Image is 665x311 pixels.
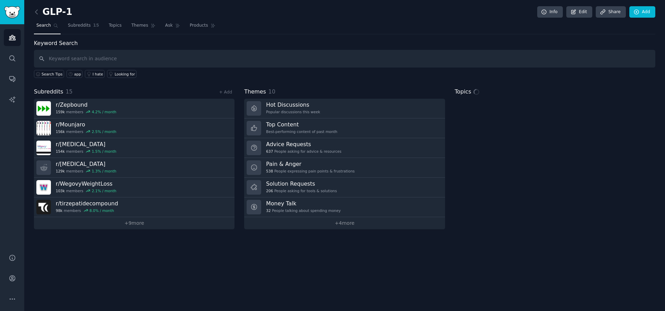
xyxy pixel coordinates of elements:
h3: Pain & Anger [266,160,355,168]
a: Share [596,6,626,18]
span: 156k [56,129,65,134]
a: Looking for [107,70,136,78]
span: 10 [268,88,275,95]
a: Advice Requests637People asking for advice & resources [244,138,445,158]
span: 15 [66,88,73,95]
span: Products [190,23,208,29]
span: 159k [56,109,65,114]
a: r/Zepbound159kmembers4.2% / month [34,99,234,118]
a: Themes [129,20,158,34]
div: People talking about spending money [266,208,340,213]
img: Mounjaro [36,121,51,135]
span: 15 [93,23,99,29]
a: + Add [219,90,232,95]
div: members [56,208,118,213]
h3: r/ Mounjaro [56,121,116,128]
span: Ask [165,23,173,29]
span: Topics [109,23,122,29]
h3: r/ [MEDICAL_DATA] [56,160,116,168]
div: members [56,149,116,154]
div: Best-performing content of past month [266,129,337,134]
a: r/WegovyWeightLoss103kmembers2.1% / month [34,178,234,197]
a: Hot DiscussionsPopular discussions this week [244,99,445,118]
img: GummySearch logo [4,6,20,18]
a: r/[MEDICAL_DATA]154kmembers1.5% / month [34,138,234,158]
span: Search [36,23,51,29]
span: Topics [455,88,471,96]
span: 206 [266,188,273,193]
span: Search Tips [42,72,63,77]
a: +4more [244,217,445,229]
input: Keyword search in audience [34,50,655,68]
div: People asking for tools & solutions [266,188,337,193]
a: Solution Requests206People asking for tools & solutions [244,178,445,197]
span: 129k [56,169,65,174]
div: members [56,129,116,134]
div: 4.2 % / month [92,109,116,114]
a: Add [629,6,655,18]
a: r/Mounjaro156kmembers2.5% / month [34,118,234,138]
span: 103k [56,188,65,193]
a: app [66,70,82,78]
div: People asking for advice & resources [266,149,341,154]
a: Pain & Anger538People expressing pain points & frustrations [244,158,445,178]
span: Subreddits [68,23,91,29]
img: tirzepatidecompound [36,200,51,214]
div: 2.5 % / month [92,129,116,134]
h3: Money Talk [266,200,340,207]
h2: GLP-1 [34,7,72,18]
a: r/[MEDICAL_DATA]129kmembers1.3% / month [34,158,234,178]
div: I hate [92,72,103,77]
span: Subreddits [34,88,63,96]
h3: Top Content [266,121,337,128]
a: Topics [106,20,124,34]
img: WegovyWeightLoss [36,180,51,195]
span: Themes [244,88,266,96]
div: Popular discussions this week [266,109,320,114]
span: 32 [266,208,271,213]
img: Zepbound [36,101,51,116]
label: Keyword Search [34,40,78,46]
h3: r/ [MEDICAL_DATA] [56,141,116,148]
span: 98k [56,208,62,213]
a: Search [34,20,61,34]
button: Search Tips [34,70,64,78]
span: 154k [56,149,65,154]
span: Themes [131,23,148,29]
img: Semaglutide [36,141,51,155]
a: I hate [85,70,105,78]
div: 8.0 % / month [89,208,114,213]
a: Products [187,20,218,34]
span: 637 [266,149,273,154]
a: Edit [566,6,592,18]
div: app [74,72,81,77]
div: members [56,109,116,114]
a: r/tirzepatidecompound98kmembers8.0% / month [34,197,234,217]
a: +9more [34,217,234,229]
a: Info [537,6,563,18]
div: Looking for [115,72,135,77]
div: 2.1 % / month [92,188,116,193]
div: People expressing pain points & frustrations [266,169,355,174]
a: Ask [163,20,183,34]
h3: r/ Zepbound [56,101,116,108]
h3: r/ tirzepatidecompound [56,200,118,207]
a: Money Talk32People talking about spending money [244,197,445,217]
h3: r/ WegovyWeightLoss [56,180,116,187]
a: Subreddits15 [65,20,101,34]
h3: Solution Requests [266,180,337,187]
div: 1.3 % / month [92,169,116,174]
div: members [56,169,116,174]
h3: Advice Requests [266,141,341,148]
div: members [56,188,116,193]
span: 538 [266,169,273,174]
a: Top ContentBest-performing content of past month [244,118,445,138]
div: 1.5 % / month [92,149,116,154]
h3: Hot Discussions [266,101,320,108]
